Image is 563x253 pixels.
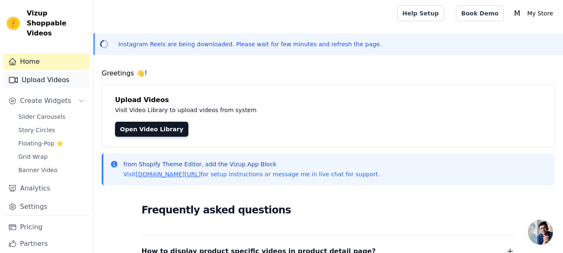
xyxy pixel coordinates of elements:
[13,151,90,163] a: Grid Wrap
[3,219,90,235] a: Pricing
[397,5,444,21] a: Help Setup
[528,220,553,245] div: Open chat
[13,124,90,136] a: Story Circles
[136,171,201,178] a: [DOMAIN_NAME][URL]
[142,202,515,218] h2: Frequently asked questions
[13,164,90,176] a: Banner Video
[3,72,90,88] a: Upload Videos
[102,68,555,78] h4: Greetings 👋!
[118,40,382,48] p: Instagram Reels are being downloaded. Please wait for few minutes and refresh the page.
[18,126,55,134] span: Story Circles
[115,122,188,137] a: Open Video Library
[13,111,90,123] a: Slider Carousels
[123,170,380,178] p: Visit for setup instructions or message me in live chat for support.
[3,235,90,252] a: Partners
[3,198,90,215] a: Settings
[20,96,71,106] span: Create Widgets
[18,166,58,174] span: Banner Video
[514,9,520,18] text: M
[7,17,20,30] img: Vizup
[456,5,504,21] a: Book Demo
[18,153,48,161] span: Grid Wrap
[18,139,63,148] span: Floating-Pop ⭐
[524,6,556,21] p: My Store
[3,93,90,109] button: Create Widgets
[27,8,86,38] span: Vizup Shoppable Videos
[115,105,488,115] p: Visit Video Library to upload videos from system
[3,180,90,197] a: Analytics
[123,160,380,168] p: from Shopify Theme Editor, add the Vizup App Block
[3,53,90,70] a: Home
[115,95,541,105] h4: Upload Videos
[510,6,556,21] button: M My Store
[13,138,90,149] a: Floating-Pop ⭐
[18,113,65,121] span: Slider Carousels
